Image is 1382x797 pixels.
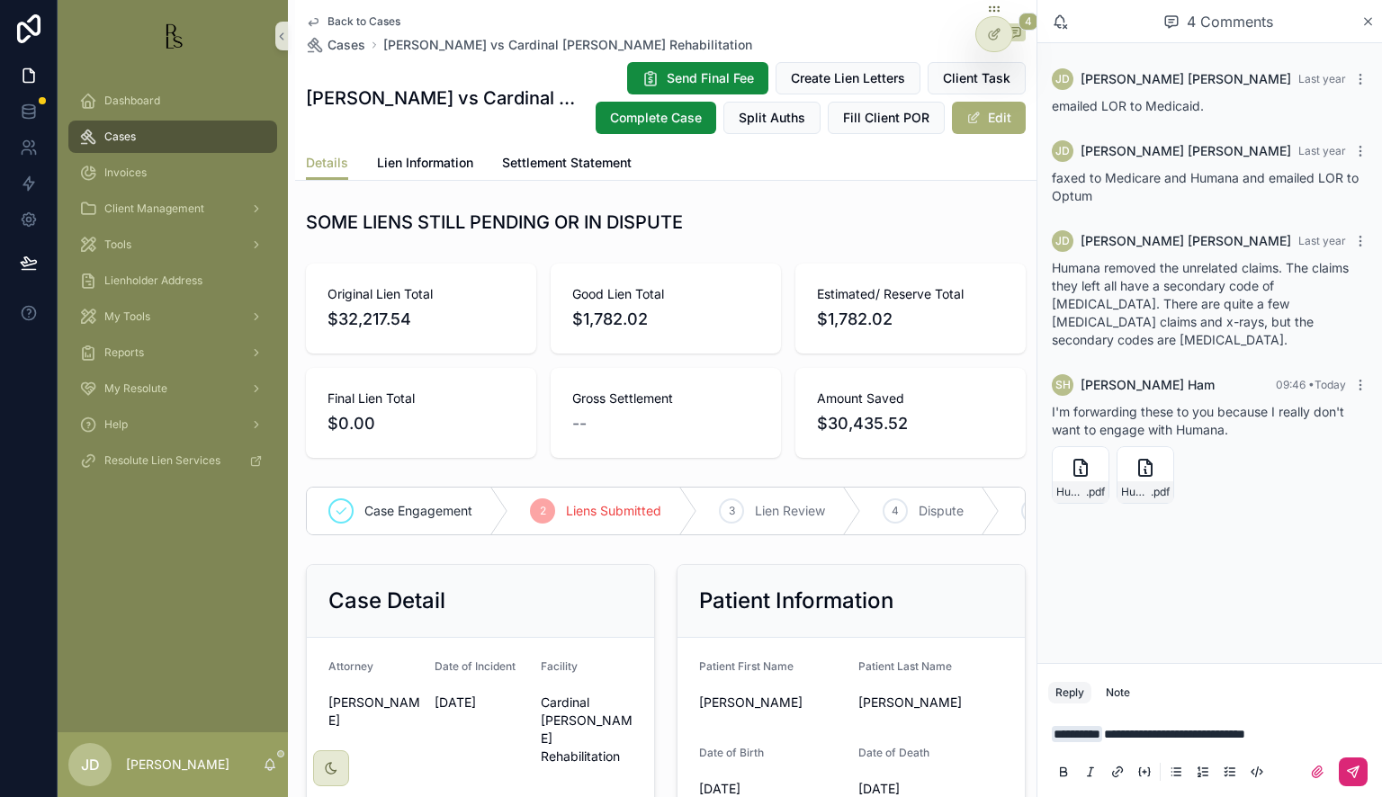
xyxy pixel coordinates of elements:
[68,157,277,189] a: Invoices
[858,659,952,673] span: Patient Last Name
[1187,11,1273,32] span: 4 Comments
[502,147,632,183] a: Settlement Statement
[104,166,147,180] span: Invoices
[1055,72,1070,86] span: JD
[1106,685,1130,700] div: Note
[306,14,400,29] a: Back to Cases
[377,147,473,183] a: Lien Information
[858,746,929,759] span: Date of Death
[104,201,204,216] span: Client Management
[699,746,764,759] span: Date of Birth
[58,72,288,500] div: scrollable content
[1055,378,1071,392] span: SH
[1298,234,1346,247] span: Last year
[791,69,905,87] span: Create Lien Letters
[817,307,1004,332] span: $1,782.02
[306,210,683,235] h1: SOME LIENS STILL PENDING OR IN DISPUTE
[892,504,899,518] span: 4
[627,62,768,94] button: Send Final Fee
[2,86,34,119] iframe: Spotlight
[699,587,893,615] h2: Patient Information
[755,502,825,520] span: Lien Review
[1004,23,1026,45] button: 4
[328,694,420,730] span: [PERSON_NAME]
[572,411,587,436] span: --
[104,130,136,144] span: Cases
[610,109,702,127] span: Complete Case
[328,285,515,303] span: Original Lien Total
[858,694,1003,712] span: [PERSON_NAME]
[817,390,1004,407] span: Amount Saved
[817,285,1004,303] span: Estimated/ Reserve Total
[1081,70,1291,88] span: [PERSON_NAME] [PERSON_NAME]
[68,336,277,369] a: Reports
[952,102,1026,134] button: Edit
[328,36,365,54] span: Cases
[541,694,633,766] span: Cardinal [PERSON_NAME] Rehabilitation
[817,411,1004,436] span: $30,435.52
[158,22,187,50] img: App logo
[541,659,578,673] span: Facility
[943,69,1010,87] span: Client Task
[68,372,277,405] a: My Resolute
[306,36,365,54] a: Cases
[540,504,546,518] span: 2
[104,94,160,108] span: Dashboard
[68,85,277,117] a: Dashboard
[328,390,515,407] span: Final Lien Total
[1121,485,1151,499] span: Humana-Lien-re-Settlement-7.21.25
[1019,13,1038,31] span: 4
[699,694,844,712] span: [PERSON_NAME]
[104,273,202,288] span: Lienholder Address
[1081,142,1291,160] span: [PERSON_NAME] [PERSON_NAME]
[383,36,752,54] a: [PERSON_NAME] vs Cardinal [PERSON_NAME] Rehabilitation
[306,85,577,111] h1: [PERSON_NAME] vs Cardinal [PERSON_NAME] Rehabilitation
[1052,98,1204,113] span: emailed LOR to Medicaid.
[502,154,632,172] span: Settlement Statement
[68,193,277,225] a: Client Management
[729,504,735,518] span: 3
[572,285,759,303] span: Good Lien Total
[1081,232,1291,250] span: [PERSON_NAME] [PERSON_NAME]
[68,228,277,261] a: Tools
[126,756,229,774] p: [PERSON_NAME]
[928,62,1026,94] button: Client Task
[1048,682,1091,703] button: Reply
[572,307,759,332] span: $1,782.02
[68,264,277,297] a: Lienholder Address
[328,659,373,673] span: Attorney
[68,121,277,153] a: Cases
[1052,170,1359,203] span: faxed to Medicare and Humana and emailed LOR to Optum
[1086,485,1105,499] span: .pdf
[435,659,516,673] span: Date of Incident
[776,62,920,94] button: Create Lien Letters
[1052,404,1344,437] span: I'm forwarding these to you because I really don't want to engage with Humana.
[328,14,400,29] span: Back to Cases
[1055,234,1070,248] span: JD
[828,102,945,134] button: Fill Client POR
[306,154,348,172] span: Details
[1151,485,1170,499] span: .pdf
[1081,376,1215,394] span: [PERSON_NAME] Ham
[566,502,661,520] span: Liens Submitted
[843,109,929,127] span: Fill Client POR
[104,237,131,252] span: Tools
[68,408,277,441] a: Help
[699,659,794,673] span: Patient First Name
[596,102,716,134] button: Complete Case
[68,444,277,477] a: Resolute Lien Services
[328,307,515,332] span: $32,217.54
[104,309,150,324] span: My Tools
[328,411,515,436] span: $0.00
[667,69,754,87] span: Send Final Fee
[1298,72,1346,85] span: Last year
[1052,260,1349,347] span: Humana removed the unrelated claims. The claims they left all have a secondary code of [MEDICAL_D...
[104,345,144,360] span: Reports
[104,453,220,468] span: Resolute Lien Services
[1298,144,1346,157] span: Last year
[572,390,759,407] span: Gross Settlement
[919,502,964,520] span: Dispute
[1055,144,1070,158] span: JD
[435,694,526,712] span: [DATE]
